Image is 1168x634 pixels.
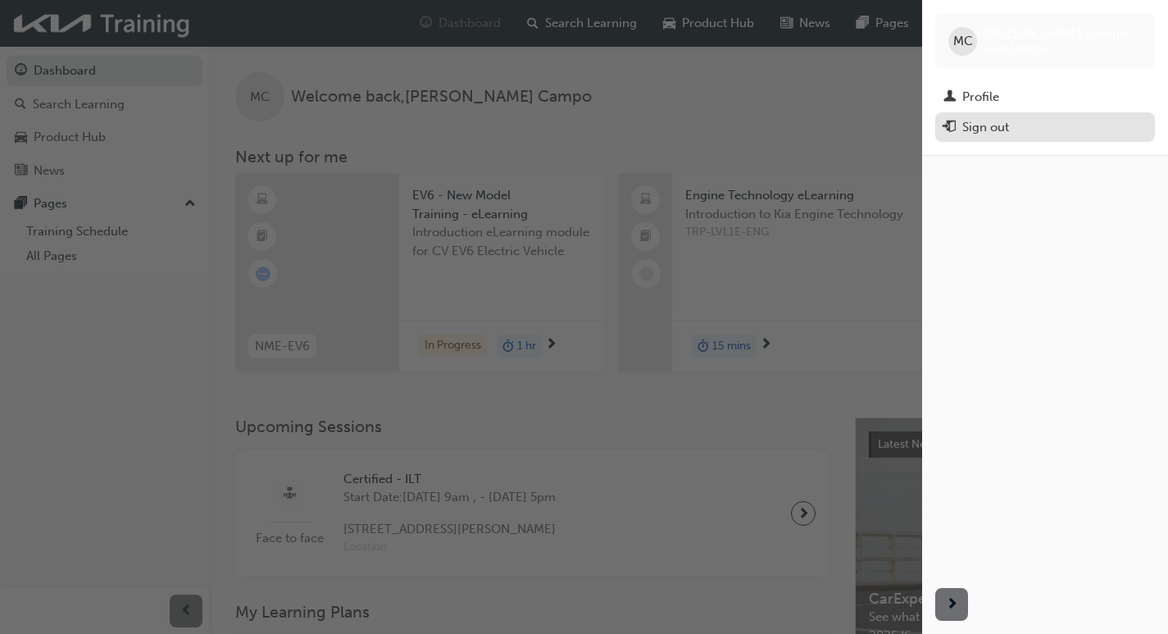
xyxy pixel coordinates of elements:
span: kau83842g9 [984,42,1048,56]
span: MC [953,32,973,51]
div: Profile [962,88,999,107]
span: next-icon [946,595,958,615]
div: Sign out [962,118,1009,137]
button: Sign out [935,112,1155,143]
a: Profile [935,82,1155,112]
span: man-icon [943,90,956,105]
span: exit-icon [943,121,956,135]
span: [PERSON_NAME] Campo [984,26,1127,41]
